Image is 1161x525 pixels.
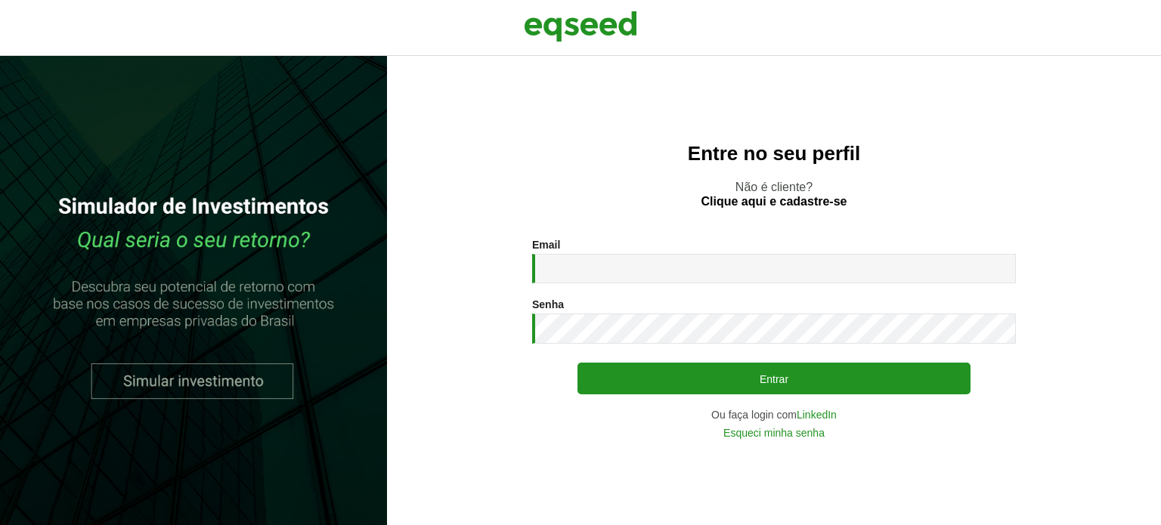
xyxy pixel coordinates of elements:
[701,196,847,208] a: Clique aqui e cadastre-se
[417,180,1131,208] p: Não é cliente?
[417,143,1131,165] h2: Entre no seu perfil
[532,299,564,310] label: Senha
[797,409,837,420] a: LinkedIn
[577,363,971,394] button: Entrar
[524,8,637,45] img: EqSeed Logo
[532,239,560,250] label: Email
[723,428,825,438] a: Esqueci minha senha
[532,409,1016,420] div: Ou faça login com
